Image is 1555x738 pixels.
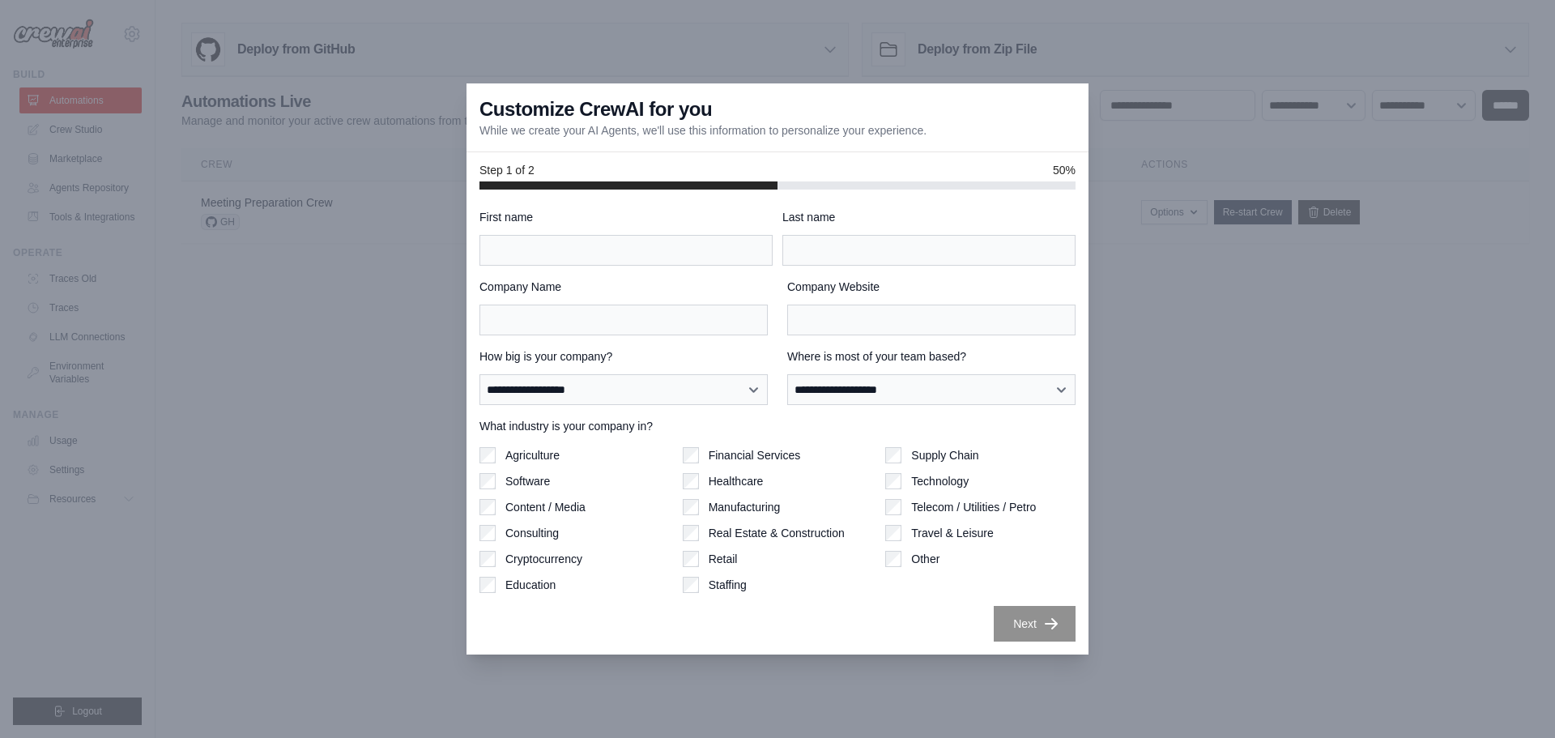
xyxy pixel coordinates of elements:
[1053,162,1076,178] span: 50%
[505,551,582,567] label: Cryptocurrency
[479,96,712,122] h3: Customize CrewAI for you
[782,209,1076,225] label: Last name
[479,162,535,178] span: Step 1 of 2
[709,551,738,567] label: Retail
[479,348,768,365] label: How big is your company?
[787,279,1076,295] label: Company Website
[911,447,978,463] label: Supply Chain
[505,577,556,593] label: Education
[505,447,560,463] label: Agriculture
[709,525,845,541] label: Real Estate & Construction
[911,551,939,567] label: Other
[479,209,773,225] label: First name
[709,473,764,489] label: Healthcare
[709,499,781,515] label: Manufacturing
[994,606,1076,642] button: Next
[505,499,586,515] label: Content / Media
[911,473,969,489] label: Technology
[911,499,1036,515] label: Telecom / Utilities / Petro
[479,279,768,295] label: Company Name
[479,418,1076,434] label: What industry is your company in?
[505,473,550,489] label: Software
[787,348,1076,365] label: Where is most of your team based?
[505,525,559,541] label: Consulting
[709,577,747,593] label: Staffing
[479,122,927,139] p: While we create your AI Agents, we'll use this information to personalize your experience.
[911,525,993,541] label: Travel & Leisure
[709,447,801,463] label: Financial Services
